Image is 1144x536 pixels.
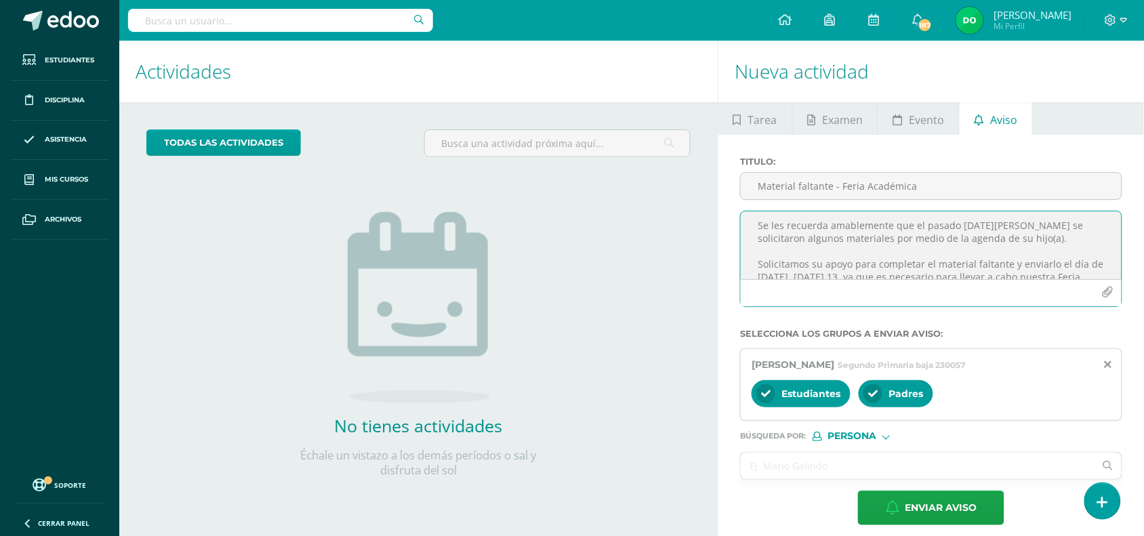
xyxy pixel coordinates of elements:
span: Segundo Primaria baja 230057 [838,360,965,370]
span: 187 [918,18,933,33]
span: Evento [909,104,944,136]
span: Estudiantes [45,55,94,66]
span: Mi Perfil [994,20,1071,32]
input: Busca un usuario... [128,9,433,32]
a: Aviso [960,102,1032,135]
a: Evento [878,102,959,135]
a: Estudiantes [11,41,108,81]
span: Mis cursos [45,174,88,185]
a: Examen [793,102,878,135]
span: Estudiantes [781,388,840,400]
span: Búsqueda por : [740,432,806,440]
input: Busca una actividad próxima aquí... [425,130,691,157]
span: Tarea [748,104,777,136]
span: Asistencia [45,134,87,145]
label: Titulo : [740,157,1122,167]
a: Asistencia [11,121,108,161]
textarea: Buenas tardes Estimados padres de familia, Reciban un cordial saludo. Se les recuerda amablemente... [741,211,1122,279]
a: Disciplina [11,81,108,121]
input: Ej. Mario Galindo [741,453,1095,479]
span: Aviso [990,104,1017,136]
p: Échale un vistazo a los demás períodos o sal y disfruta del sol [283,448,554,478]
span: Archivos [45,214,81,225]
h1: Nueva actividad [735,41,1128,102]
span: [PERSON_NAME] [994,8,1071,22]
img: 832e9e74216818982fa3af6e32aa3651.png [956,7,983,34]
a: Tarea [718,102,792,135]
h2: No tienes actividades [283,414,554,437]
label: Selecciona los grupos a enviar aviso : [740,329,1122,339]
span: Persona [828,432,876,440]
span: Cerrar panel [38,518,89,528]
a: Mis cursos [11,160,108,200]
a: Soporte [16,475,103,493]
span: [PERSON_NAME] [752,358,834,371]
span: Soporte [55,480,87,490]
span: Examen [822,104,863,136]
button: Enviar aviso [858,491,1004,525]
span: Enviar aviso [905,491,977,524]
span: Padres [888,388,923,400]
a: Archivos [11,200,108,240]
img: no_activities.png [348,212,490,403]
div: [object Object] [813,432,914,441]
h1: Actividades [136,41,701,102]
a: todas las Actividades [146,129,301,156]
input: Titulo [741,173,1122,199]
span: Disciplina [45,95,85,106]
